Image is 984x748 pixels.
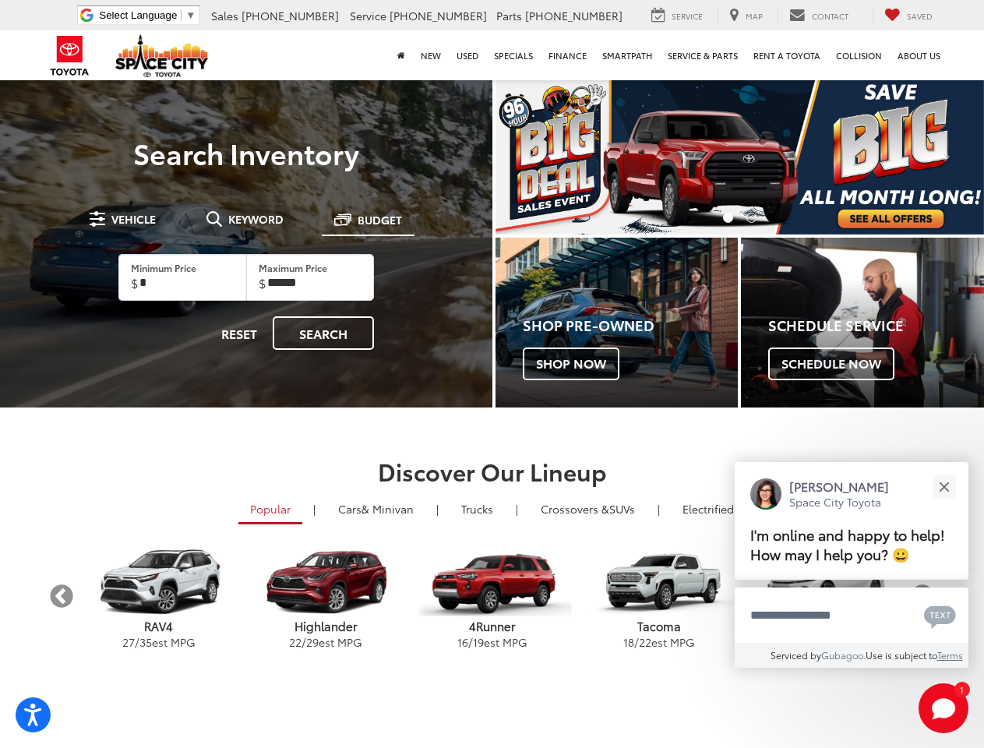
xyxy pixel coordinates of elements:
a: About Us [890,30,948,80]
span: Crossovers & [541,501,609,517]
a: Service & Parts [660,30,746,80]
a: Electrified [671,496,746,522]
p: 4Runner [409,618,576,634]
button: Click to view next picture. [911,109,984,203]
p: / est MPG [409,634,576,650]
span: ​ [181,9,182,21]
a: SUVs [529,496,647,522]
a: Terms [937,648,963,662]
aside: carousel [48,535,936,658]
button: Toggle Chat Window [919,683,968,733]
a: Select Language​ [99,9,196,21]
li: | [654,501,664,517]
span: 22 [289,634,302,650]
span: Service [350,8,386,23]
span: ▼ [185,9,196,21]
a: Cars [326,496,425,522]
h4: Shop Pre-Owned [523,318,739,333]
h2: Discover Our Lineup [48,458,936,484]
a: Map [718,7,774,24]
span: Budget [358,214,402,225]
div: Toyota [496,238,739,408]
a: Contact [778,7,860,24]
h3: Search Inventory [33,137,460,168]
button: Close [927,470,961,503]
div: Toyota [741,238,984,408]
span: Select Language [99,9,177,21]
img: Toyota Tacoma [580,549,738,616]
span: & Minivan [362,501,414,517]
span: Serviced by [771,648,821,662]
li: | [512,501,522,517]
a: Service [640,7,714,24]
span: 27 [122,634,135,650]
span: Service [672,10,703,22]
a: New [413,30,449,80]
a: Gubagoo. [821,648,866,662]
a: Trucks [450,496,505,522]
svg: Text [924,604,956,629]
label: Minimum Price [131,261,196,274]
div: Close[PERSON_NAME]Space City ToyotaI'm online and happy to help! How may I help you? 😀Type your m... [735,462,968,668]
p: / est MPG [76,634,242,650]
span: Map [746,10,763,22]
img: Toyota Highlander [246,549,404,616]
a: Schedule Service Schedule Now [741,238,984,408]
a: My Saved Vehicles [873,7,944,24]
li: | [432,501,443,517]
span: Saved [907,10,933,22]
span: I'm online and happy to help! How may I help you? 😀 [750,524,945,564]
textarea: Type your message [735,587,968,644]
span: 22 [639,634,651,650]
img: Toyota [41,30,99,81]
span: 19 [473,634,484,650]
button: Previous [48,583,76,610]
a: SmartPath [594,30,660,80]
span: Schedule Now [768,348,894,380]
button: Reset [206,316,273,350]
span: Parts [496,8,522,23]
span: Use is subject to [866,648,937,662]
span: 18 [623,634,634,650]
span: [PHONE_NUMBER] [242,8,339,23]
span: Shop Now [523,348,619,380]
button: Click to view previous picture. [496,109,569,203]
a: Home [390,30,413,80]
button: Chat with SMS [919,598,961,633]
h4: Schedule Service [768,318,984,333]
span: Vehicle [111,213,156,224]
span: 35 [139,634,152,650]
p: Highlander [242,618,409,634]
img: Toyota 4Runner [413,549,571,616]
a: Search [273,316,374,350]
li: | [309,501,319,517]
a: Finance [541,30,594,80]
a: Used [449,30,486,80]
svg: Start Chat [919,683,968,733]
p: / est MPG [242,634,409,650]
span: 29 [306,634,319,650]
p: / est MPG [576,634,742,650]
p: [PERSON_NAME] [789,478,889,495]
img: Space City Toyota [115,34,209,77]
span: Sales [211,8,238,23]
p: RAV4 [76,618,242,634]
span: [PHONE_NUMBER] [390,8,487,23]
a: Specials [486,30,541,80]
span: [PHONE_NUMBER] [525,8,622,23]
span: 16 [457,634,468,650]
a: Collision [828,30,890,80]
a: Shop Pre-Owned Shop Now [496,238,739,408]
a: Rent a Toyota [746,30,828,80]
p: Tacoma [576,618,742,634]
label: Maximum Price [259,261,327,274]
li: Go to slide number 2. [746,213,757,223]
span: Contact [812,10,848,22]
p: Space City Toyota [789,495,889,510]
span: Keyword [228,213,284,224]
li: Go to slide number 1. [723,213,733,223]
img: Toyota RAV4 [79,549,238,616]
a: Popular [238,496,302,524]
span: 1 [960,686,964,693]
